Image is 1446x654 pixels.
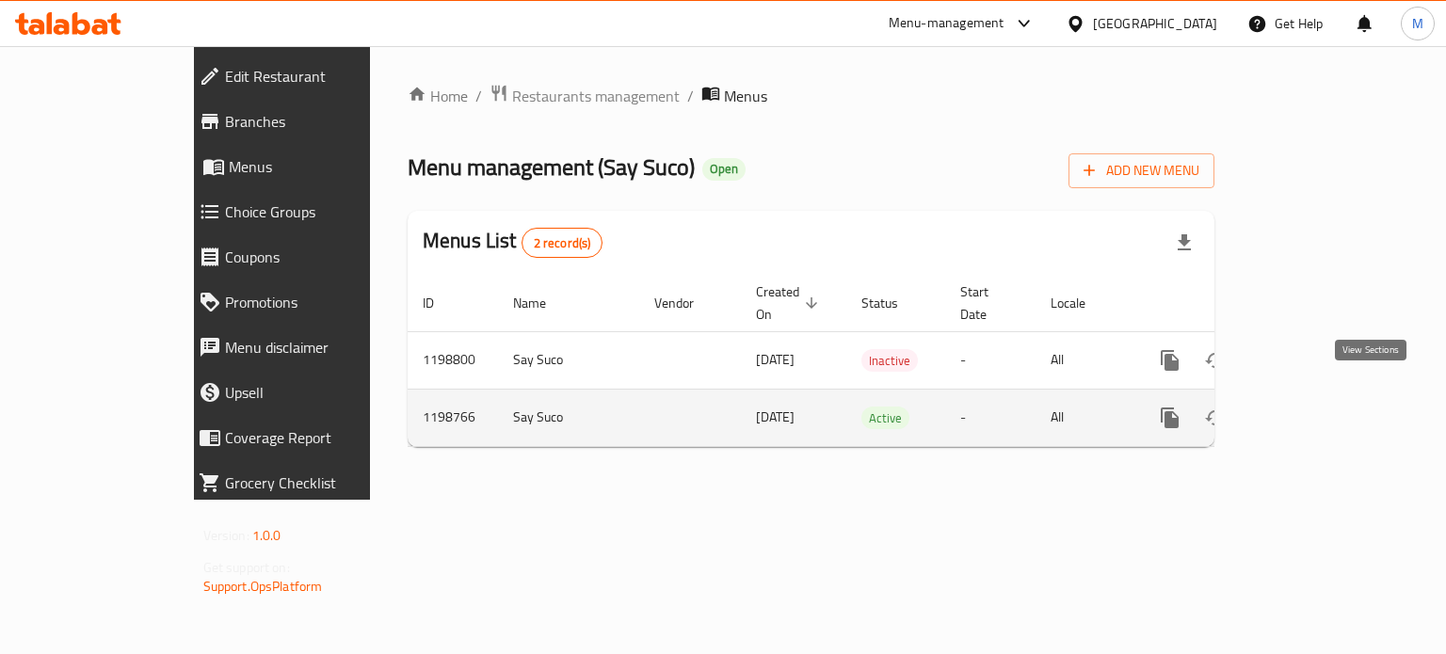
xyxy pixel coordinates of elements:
[1193,395,1238,440] button: Change Status
[1193,338,1238,383] button: Change Status
[861,349,918,372] div: Inactive
[945,331,1036,389] td: -
[702,158,746,181] div: Open
[225,336,421,359] span: Menu disclaimer
[184,325,436,370] a: Menu disclaimer
[654,292,718,314] span: Vendor
[861,292,923,314] span: Status
[498,389,639,446] td: Say Suco
[687,85,694,107] li: /
[225,65,421,88] span: Edit Restaurant
[960,280,1013,326] span: Start Date
[1036,331,1133,389] td: All
[756,347,795,372] span: [DATE]
[1068,153,1214,188] button: Add New Menu
[889,12,1004,35] div: Menu-management
[861,407,909,429] div: Active
[203,555,290,580] span: Get support on:
[408,146,695,188] span: Menu management ( Say Suco )
[724,85,767,107] span: Menus
[522,234,602,252] span: 2 record(s)
[225,381,421,404] span: Upsell
[252,523,281,548] span: 1.0.0
[1051,292,1110,314] span: Locale
[1036,389,1133,446] td: All
[1412,13,1423,34] span: M
[225,200,421,223] span: Choice Groups
[184,189,436,234] a: Choice Groups
[756,280,824,326] span: Created On
[184,234,436,279] a: Coupons
[702,161,746,177] span: Open
[184,279,436,325] a: Promotions
[225,246,421,268] span: Coupons
[756,405,795,429] span: [DATE]
[184,460,436,505] a: Grocery Checklist
[1084,159,1199,183] span: Add New Menu
[522,228,603,258] div: Total records count
[408,275,1343,447] table: enhanced table
[490,84,680,108] a: Restaurants management
[184,144,436,189] a: Menus
[423,227,602,258] h2: Menus List
[225,426,421,449] span: Coverage Report
[184,415,436,460] a: Coverage Report
[408,85,468,107] a: Home
[861,350,918,372] span: Inactive
[184,370,436,415] a: Upsell
[408,331,498,389] td: 1198800
[1162,220,1207,265] div: Export file
[225,471,421,494] span: Grocery Checklist
[1093,13,1217,34] div: [GEOGRAPHIC_DATA]
[225,291,421,313] span: Promotions
[1148,395,1193,440] button: more
[184,54,436,99] a: Edit Restaurant
[184,99,436,144] a: Branches
[1133,275,1343,332] th: Actions
[203,523,249,548] span: Version:
[225,110,421,133] span: Branches
[513,292,570,314] span: Name
[229,155,421,178] span: Menus
[475,85,482,107] li: /
[498,331,639,389] td: Say Suco
[861,407,909,429] span: Active
[945,389,1036,446] td: -
[408,389,498,446] td: 1198766
[1148,338,1193,383] button: more
[423,292,458,314] span: ID
[203,574,323,598] a: Support.OpsPlatform
[408,84,1214,108] nav: breadcrumb
[512,85,680,107] span: Restaurants management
